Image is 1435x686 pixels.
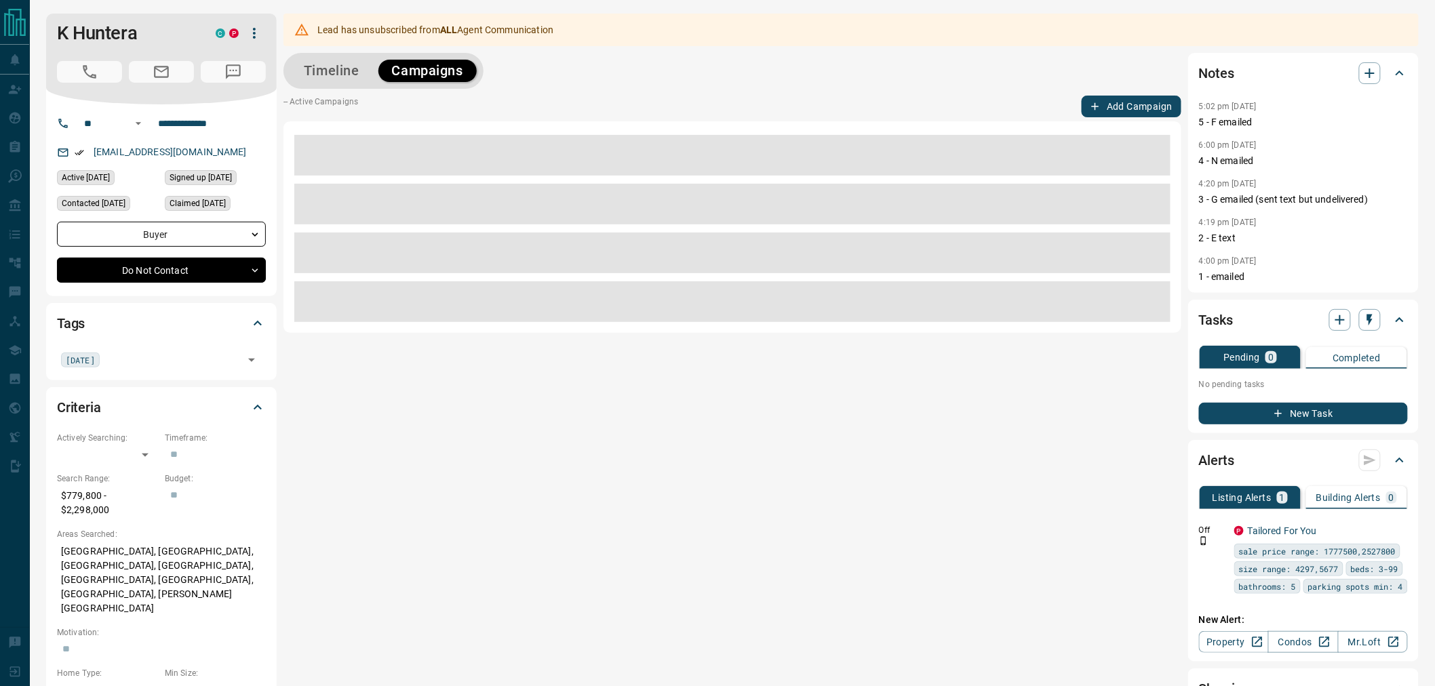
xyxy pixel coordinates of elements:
p: 4:19 pm [DATE] [1199,218,1257,227]
p: 0 [1268,352,1274,362]
p: 5:02 pm [DATE] [1199,102,1257,111]
p: Completed [1333,353,1381,363]
button: Open [130,115,146,132]
p: Search Range: [57,472,158,485]
div: Notes [1199,57,1408,89]
p: Min Size: [165,667,266,679]
p: Off [1199,524,1226,536]
div: Criteria [57,391,266,424]
span: Message [201,61,266,83]
span: bathrooms: 5 [1239,580,1296,593]
h2: Criteria [57,397,101,418]
div: Wed Oct 27 2021 [165,196,266,215]
a: [EMAIL_ADDRESS][DOMAIN_NAME] [94,146,247,157]
span: size range: 4297,5677 [1239,562,1339,576]
strong: ALL [440,24,457,35]
h2: Tags [57,312,85,334]
span: beds: 3-99 [1351,562,1398,576]
button: New Task [1199,403,1408,424]
span: Call [57,61,122,83]
div: Tasks [1199,304,1408,336]
p: 1 [1280,493,1285,502]
div: Lead has unsubscribed from Agent Communication [317,18,553,42]
div: Sat Oct 23 2021 [165,170,266,189]
a: Condos [1268,631,1338,653]
button: Timeline [290,60,373,82]
p: 4:20 pm [DATE] [1199,179,1257,188]
p: Timeframe: [165,432,266,444]
p: 3 - G emailed (sent text but undelivered) [1199,193,1408,207]
h2: Notes [1199,62,1234,84]
svg: Email Verified [75,148,84,157]
span: sale price range: 1777500,2527800 [1239,544,1396,558]
span: parking spots min: 4 [1308,580,1403,593]
div: property.ca [229,28,239,38]
h1: K Huntera [57,22,195,44]
p: 4 - N emailed [1199,154,1408,168]
h2: Alerts [1199,449,1234,471]
span: [DATE] [66,353,95,367]
p: 2 - E text [1199,231,1408,245]
p: Areas Searched: [57,528,266,540]
p: 0 [1389,493,1394,502]
p: 5 - F emailed [1199,115,1408,129]
p: Motivation: [57,626,266,639]
button: Campaigns [378,60,477,82]
a: Tailored For You [1248,525,1317,536]
button: Add Campaign [1082,96,1181,117]
span: Contacted [DATE] [62,197,125,210]
p: $779,800 - $2,298,000 [57,485,158,521]
p: 4:00 pm [DATE] [1199,256,1257,266]
div: property.ca [1234,526,1244,536]
p: 1 - emailed [1199,270,1408,284]
span: Claimed [DATE] [170,197,226,210]
p: 6:00 pm [DATE] [1199,140,1257,150]
p: Actively Searching: [57,432,158,444]
p: [GEOGRAPHIC_DATA], [GEOGRAPHIC_DATA], [GEOGRAPHIC_DATA], [GEOGRAPHIC_DATA], [GEOGRAPHIC_DATA], [G... [57,540,266,620]
p: Pending [1223,352,1260,362]
span: Active [DATE] [62,171,110,184]
button: Open [242,350,261,369]
p: No pending tasks [1199,374,1408,395]
p: Building Alerts [1316,493,1381,502]
div: Wed Nov 03 2021 [57,196,158,215]
p: Listing Alerts [1213,493,1272,502]
div: condos.ca [216,28,225,38]
div: Alerts [1199,444,1408,477]
p: -- Active Campaigns [283,96,358,117]
p: Home Type: [57,667,158,679]
span: Signed up [DATE] [170,171,232,184]
div: Do Not Contact [57,258,266,283]
div: Sat Oct 11 2025 [57,170,158,189]
div: Tags [57,307,266,340]
h2: Tasks [1199,309,1233,331]
a: Property [1199,631,1269,653]
a: Mr.Loft [1338,631,1408,653]
p: New Alert: [1199,613,1408,627]
svg: Push Notification Only [1199,536,1208,546]
div: Buyer [57,222,266,247]
span: Email [129,61,194,83]
p: Budget: [165,472,266,485]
